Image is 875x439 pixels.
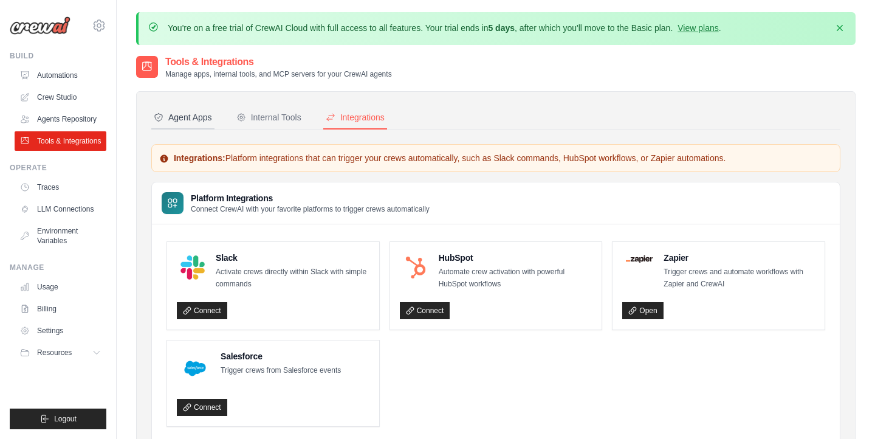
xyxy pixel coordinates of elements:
a: Connect [400,302,450,319]
img: Slack Logo [180,255,205,280]
div: Manage [10,263,106,272]
div: Operate [10,163,106,173]
img: Logo [10,16,70,35]
a: Agents Repository [15,109,106,129]
span: Resources [37,348,72,358]
a: Open [622,302,663,319]
p: Manage apps, internal tools, and MCP servers for your CrewAI agents [165,69,392,79]
button: Resources [15,343,106,362]
h4: Zapier [664,252,815,264]
p: Platform integrations that can trigger your crews automatically, such as Slack commands, HubSpot ... [159,152,832,164]
p: Connect CrewAI with your favorite platforms to trigger crews automatically [191,204,430,214]
h2: Tools & Integrations [165,55,392,69]
p: Trigger crews from Salesforce events [221,365,341,377]
strong: Integrations: [174,153,225,163]
a: LLM Connections [15,199,106,219]
img: HubSpot Logo [403,255,428,280]
p: Automate crew activation with powerful HubSpot workflows [439,266,592,290]
div: Agent Apps [154,111,212,123]
strong: 5 days [488,23,515,33]
p: Activate crews directly within Slack with simple commands [216,266,369,290]
p: Trigger crews and automate workflows with Zapier and CrewAI [664,266,815,290]
span: Logout [54,414,77,424]
h3: Platform Integrations [191,192,430,204]
img: Zapier Logo [626,255,653,263]
a: Settings [15,321,106,340]
a: Automations [15,66,106,85]
p: You're on a free trial of CrewAI Cloud with full access to all features. Your trial ends in , aft... [168,22,721,34]
h4: Slack [216,252,369,264]
div: Internal Tools [236,111,301,123]
div: Build [10,51,106,61]
img: Salesforce Logo [180,354,210,383]
a: Traces [15,178,106,197]
a: View plans [678,23,718,33]
a: Environment Variables [15,221,106,251]
a: Billing [15,299,106,319]
h4: Salesforce [221,350,341,362]
button: Internal Tools [234,106,304,130]
a: Connect [177,399,227,416]
div: Integrations [326,111,385,123]
button: Logout [10,409,106,429]
a: Connect [177,302,227,319]
a: Tools & Integrations [15,131,106,151]
h4: HubSpot [439,252,592,264]
button: Agent Apps [151,106,214,130]
button: Integrations [323,106,387,130]
a: Usage [15,277,106,297]
a: Crew Studio [15,88,106,107]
